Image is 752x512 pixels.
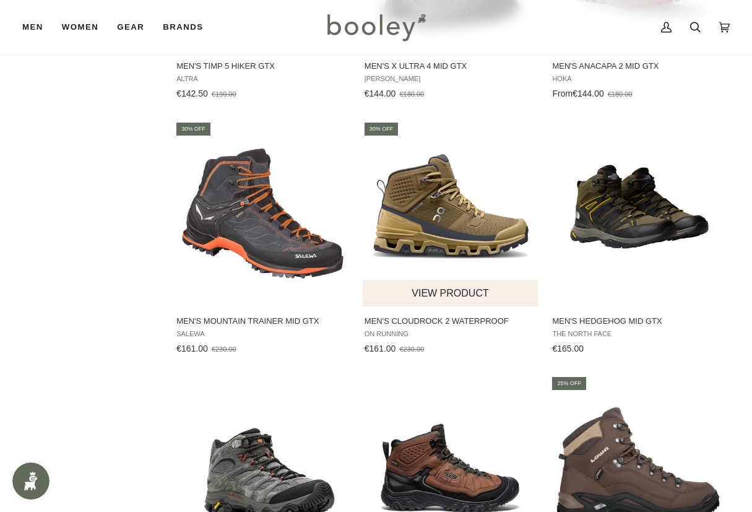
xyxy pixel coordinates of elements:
[212,345,236,353] span: €230.00
[363,121,539,358] a: Men's Cloudrock 2 Waterproof
[552,316,725,327] span: Men's Hedgehog Mid GTX
[22,21,43,33] span: Men
[176,61,349,72] span: Men's Timp 5 Hiker GTX
[363,125,539,302] img: On Running Men's Cloudrock 2 Waterproof Hunter / Safari - Booley Galway
[117,21,144,33] span: Gear
[573,89,604,98] span: €144.00
[552,330,725,338] span: The North Face
[552,377,586,390] div: 25% off
[176,330,349,338] span: Salewa
[608,90,633,98] span: €180.00
[550,125,727,302] img: The North Face Men's Hedgehog Mid GTX New Taupe Green / TNF Black - Booley Galway
[176,123,210,136] div: 30% off
[365,89,396,98] span: €144.00
[363,280,538,306] button: View product
[365,344,396,354] span: €161.00
[175,121,351,358] a: Men's Mountain Trainer Mid GTX
[163,21,203,33] span: Brands
[365,75,537,83] span: [PERSON_NAME]
[552,61,725,72] span: Men's Anacapa 2 Mid GTX
[175,125,351,302] img: Salewa Men's Mountain Trainer Mid GTX Asphalt / Fluo Orange - Booley Galway
[176,75,349,83] span: Altra
[552,344,584,354] span: €165.00
[176,89,208,98] span: €142.50
[552,89,573,98] span: From
[365,330,537,338] span: On Running
[550,121,727,358] a: Men's Hedgehog Mid GTX
[212,90,236,98] span: €190.00
[62,21,98,33] span: Women
[176,344,208,354] span: €161.00
[365,316,537,327] span: Men's Cloudrock 2 Waterproof
[12,462,50,500] iframe: Button to open loyalty program pop-up
[399,90,424,98] span: €180.00
[176,316,349,327] span: Men's Mountain Trainer Mid GTX
[365,61,537,72] span: Men's X Ultra 4 Mid GTX
[399,345,424,353] span: €230.00
[365,123,399,136] div: 30% off
[552,75,725,83] span: Hoka
[322,9,430,45] img: Booley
